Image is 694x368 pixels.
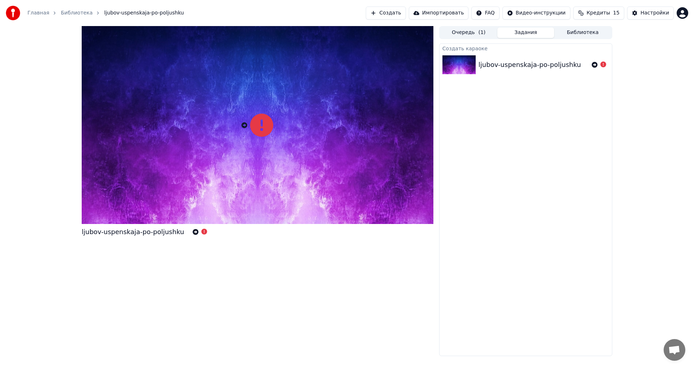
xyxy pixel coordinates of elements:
span: ( 1 ) [478,29,485,36]
img: youka [6,6,20,20]
button: Настройки [627,7,674,20]
a: Библиотека [61,9,93,17]
button: Видео-инструкции [502,7,570,20]
span: ljubov-uspenskaja-po-poljushku [104,9,184,17]
button: Создать [366,7,406,20]
div: Создать караоке [440,44,612,52]
a: Главная [27,9,49,17]
div: Настройки [641,9,669,17]
button: Очередь [440,28,497,38]
div: ljubov-uspenskaja-po-poljushku [479,60,581,70]
button: FAQ [471,7,499,20]
a: Открытый чат [664,339,685,361]
button: Кредиты15 [573,7,624,20]
nav: breadcrumb [27,9,184,17]
span: 15 [613,9,620,17]
button: Библиотека [554,28,611,38]
div: ljubov-uspenskaja-po-poljushku [82,227,184,237]
span: Кредиты [587,9,610,17]
button: Задания [497,28,554,38]
button: Импортировать [409,7,469,20]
